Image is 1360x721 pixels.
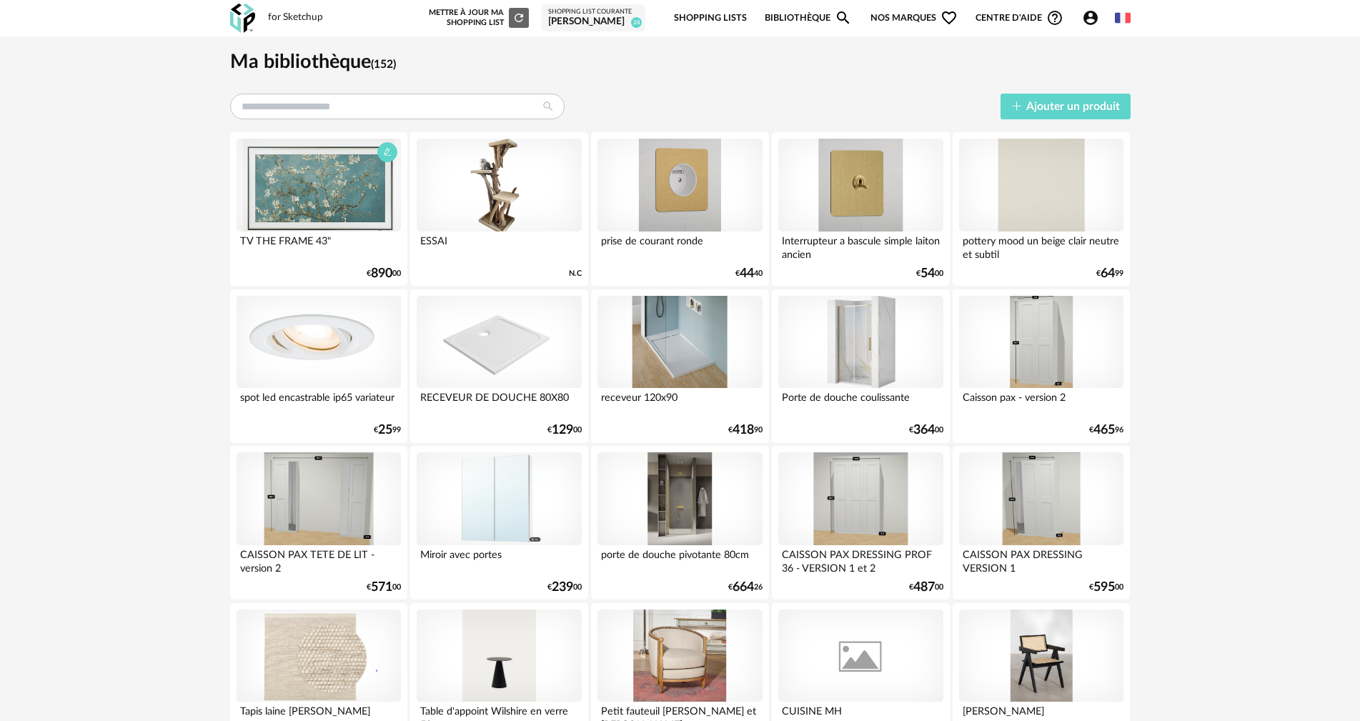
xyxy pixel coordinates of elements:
[953,132,1130,286] a: pottery mood un beige clair neutre et subtil pottery mood un beige clair neutre et subtil €6499
[1096,269,1123,279] div: € 99
[835,9,852,26] span: Magnify icon
[268,11,323,24] div: for Sketchup
[547,425,582,435] div: € 00
[916,269,943,279] div: € 00
[733,425,754,435] span: 418
[569,269,582,279] span: N.C
[1115,10,1131,26] img: fr
[552,425,573,435] span: 129
[230,49,1131,74] h1: Ma bibliothèque
[631,17,642,28] span: 28
[772,289,949,443] a: Porte de douche coulissante Porte de douche coulissante €36400
[772,132,949,286] a: Interrupteur a bascule simple laiton ancien Interrupteur a bascule simple laiton ancien €5400
[230,4,255,33] img: OXP
[417,388,581,417] div: RECEVEUR DE DOUCHE 80X80
[778,388,943,417] div: Porte de douche coulissante
[735,269,763,279] div: € 40
[733,582,754,592] span: 664
[778,232,943,260] div: Interrupteur a bascule simple laiton ancien
[870,1,958,35] span: Nos marques
[913,425,935,435] span: 364
[374,425,401,435] div: € 99
[940,9,958,26] span: Heart Outline icon
[959,545,1123,574] div: CAISSON PAX DRESSING VERSION 1
[953,289,1130,443] a: Caisson pax - version 2 Caisson pax - version 2 €46596
[913,582,935,592] span: 487
[237,545,401,574] div: CAISSON PAX TETE DE LIT - version 2
[728,582,763,592] div: € 26
[728,425,763,435] div: € 90
[591,446,768,600] a: porte de douche pivotante 80cm porte de douche pivotante 80cm porte de douche pivotante 80cm €66426
[674,1,747,35] a: Shopping Lists
[1046,9,1063,26] span: Help Circle Outline icon
[547,582,582,592] div: € 00
[959,232,1123,260] div: pottery mood un beige clair neutre et subtil
[1093,582,1115,592] span: 595
[909,425,943,435] div: € 00
[230,132,407,286] a: TV THE FRAME 43" TV THE FRAME 43" €89000
[237,388,401,417] div: spot led encastrable ip65 variateur
[410,446,587,600] a: Miroir avec portes Miroir avec portes Miroir avec portes €23900
[1101,269,1115,279] span: 64
[371,269,392,279] span: 890
[426,8,529,28] div: Mettre à jour ma Shopping List
[417,545,581,574] div: Miroir avec portes
[765,1,852,35] a: BibliothèqueMagnify icon
[230,289,407,443] a: spot led encastrable ip65 variateur spot led encastrable ip65 variateur €2599
[548,8,639,29] a: Shopping List courante [PERSON_NAME] 28
[410,289,587,443] a: RECEVEUR DE DOUCHE 80X80 RECEVEUR DE DOUCHE 80X80 €12900
[1082,9,1099,26] span: Account Circle icon
[1082,9,1106,26] span: Account Circle icon
[367,582,401,592] div: € 00
[597,232,762,260] div: prise de courant ronde
[959,388,1123,417] div: Caisson pax - version 2
[512,14,525,21] span: Refresh icon
[548,16,639,29] div: [PERSON_NAME]
[1089,582,1123,592] div: € 00
[237,232,401,260] div: TV THE FRAME 43"
[778,545,943,574] div: CAISSON PAX DRESSING PROF 36 - VERSION 1 et 2
[920,269,935,279] span: 54
[552,582,573,592] span: 239
[1001,94,1131,120] button: Ajouter un produit
[367,269,401,279] div: € 00
[976,9,1063,26] span: Centre d'aideHelp Circle Outline icon
[772,446,949,600] a: CAISSON PAX DRESSING PROF 36 - VERSION 1 et 2 CAISSON PAX DRESSING PROF 36 - VERSION 1 et 2 €48700
[371,582,392,592] span: 571
[1093,425,1115,435] span: 465
[378,425,392,435] span: 25
[591,132,768,286] a: prise de courant ronde prise de courant ronde €4440
[740,269,754,279] span: 44
[230,446,407,600] a: CAISSON PAX TETE DE LIT - version 2 CAISSON PAX TETE DE LIT - version 2 €57100
[410,132,587,286] a: ESSAI ESSAI N.C
[909,582,943,592] div: € 00
[1026,101,1120,112] span: Ajouter un produit
[591,289,768,443] a: receveur 120x90 receveur 120x90 €41890
[597,388,762,417] div: receveur 120x90
[1089,425,1123,435] div: € 96
[953,446,1130,600] a: CAISSON PAX DRESSING VERSION 1 CAISSON PAX DRESSING VERSION 1 €59500
[548,8,639,16] div: Shopping List courante
[417,232,581,260] div: ESSAI
[371,59,396,70] span: (152)
[597,545,762,574] div: porte de douche pivotante 80cm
